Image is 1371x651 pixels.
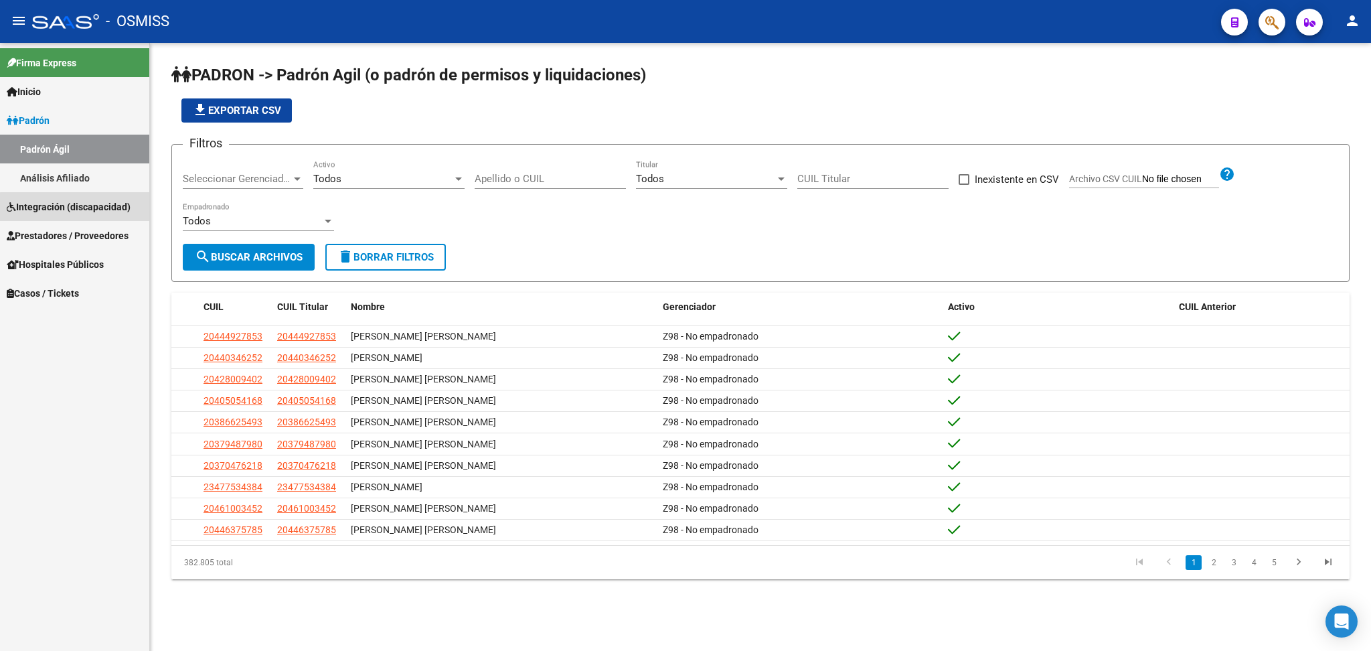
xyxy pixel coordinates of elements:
[345,293,657,321] datatable-header-cell: Nombre
[183,244,315,271] button: Buscar Archivos
[1156,555,1182,570] a: go to previous page
[7,228,129,243] span: Prestadores / Proveedores
[351,439,496,449] span: [PERSON_NAME] [PERSON_NAME]
[663,482,758,492] span: Z98 - No empadronado
[277,417,336,427] span: 20386625493
[1186,555,1202,570] a: 1
[277,524,336,535] span: 20446375785
[195,248,211,265] mat-icon: search
[204,395,262,406] span: 20405054168
[663,460,758,471] span: Z98 - No empadronado
[663,417,758,427] span: Z98 - No empadronado
[277,301,328,312] span: CUIL Titular
[204,482,262,492] span: 23477534384
[663,374,758,384] span: Z98 - No empadronado
[351,482,422,492] span: [PERSON_NAME]
[1204,551,1224,574] li: page 2
[7,56,76,70] span: Firma Express
[351,395,496,406] span: [PERSON_NAME] [PERSON_NAME]
[351,301,385,312] span: Nombre
[106,7,169,36] span: - OSMISS
[204,460,262,471] span: 20370476218
[7,113,50,128] span: Padrón
[1325,605,1358,638] div: Open Intercom Messenger
[277,439,336,449] span: 20379487980
[351,374,496,384] span: [PERSON_NAME] [PERSON_NAME]
[351,352,422,363] span: [PERSON_NAME]
[204,417,262,427] span: 20386625493
[7,257,104,272] span: Hospitales Públicos
[1142,173,1219,186] input: Archivo CSV CUIL
[1219,166,1235,182] mat-icon: help
[657,293,943,321] datatable-header-cell: Gerenciador
[204,331,262,342] span: 20444927853
[663,524,758,535] span: Z98 - No empadronado
[7,286,79,301] span: Casos / Tickets
[277,352,336,363] span: 20440346252
[204,439,262,449] span: 20379487980
[1179,301,1236,312] span: CUIL Anterior
[1224,551,1244,574] li: page 3
[1286,555,1311,570] a: go to next page
[7,84,41,99] span: Inicio
[663,301,716,312] span: Gerenciador
[181,98,292,123] button: Exportar CSV
[663,395,758,406] span: Z98 - No empadronado
[7,200,131,214] span: Integración (discapacidad)
[663,352,758,363] span: Z98 - No empadronado
[192,102,208,118] mat-icon: file_download
[204,374,262,384] span: 20428009402
[272,293,345,321] datatable-header-cell: CUIL Titular
[277,374,336,384] span: 20428009402
[325,244,446,271] button: Borrar Filtros
[1315,555,1341,570] a: go to last page
[1069,173,1142,184] span: Archivo CSV CUIL
[195,251,303,263] span: Buscar Archivos
[1246,555,1262,570] a: 4
[11,13,27,29] mat-icon: menu
[663,439,758,449] span: Z98 - No empadronado
[183,215,211,227] span: Todos
[1344,13,1360,29] mat-icon: person
[277,395,336,406] span: 20405054168
[277,482,336,492] span: 23477534384
[204,301,224,312] span: CUIL
[171,66,646,84] span: PADRON -> Padrón Agil (o padrón de permisos y liquidaciones)
[1226,555,1242,570] a: 3
[204,352,262,363] span: 20440346252
[1244,551,1264,574] li: page 4
[277,503,336,514] span: 20461003452
[171,546,404,579] div: 382.805 total
[183,134,229,153] h3: Filtros
[204,524,262,535] span: 20446375785
[663,503,758,514] span: Z98 - No empadronado
[943,293,1174,321] datatable-header-cell: Activo
[277,460,336,471] span: 20370476218
[351,460,496,471] span: [PERSON_NAME] [PERSON_NAME]
[337,251,434,263] span: Borrar Filtros
[1127,555,1152,570] a: go to first page
[313,173,341,185] span: Todos
[277,331,336,342] span: 20444927853
[351,503,496,514] span: [PERSON_NAME] [PERSON_NAME]
[663,331,758,342] span: Z98 - No empadronado
[351,331,496,342] span: [PERSON_NAME] [PERSON_NAME]
[636,173,664,185] span: Todos
[192,104,281,117] span: Exportar CSV
[183,173,291,185] span: Seleccionar Gerenciador
[975,171,1059,188] span: Inexistente en CSV
[337,248,353,265] mat-icon: delete
[948,301,975,312] span: Activo
[1206,555,1222,570] a: 2
[198,293,272,321] datatable-header-cell: CUIL
[351,417,496,427] span: [PERSON_NAME] [PERSON_NAME]
[351,524,496,535] span: [PERSON_NAME] [PERSON_NAME]
[1264,551,1284,574] li: page 5
[1266,555,1282,570] a: 5
[1184,551,1204,574] li: page 1
[204,503,262,514] span: 20461003452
